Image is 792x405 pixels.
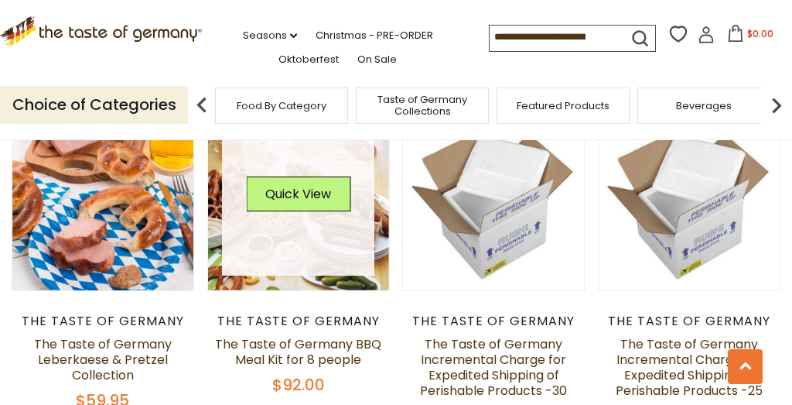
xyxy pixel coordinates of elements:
img: The Taste of Germany Leberkaese & Pretzel Collection [12,109,193,290]
span: $92.00 [272,374,325,396]
div: The Taste of Germany [12,314,194,329]
button: Quick View [246,177,350,211]
a: Beverages [676,100,732,112]
a: The Taste of Germany Incremental Charge for Expedited Shipping of Perishable Products -25 [616,335,763,400]
a: The Taste of Germany BBQ Meal Kit for 8 people [215,335,381,369]
a: The Taste of Germany Incremental Charge for Expedited Shipping of Perishable Products -30 [420,335,567,400]
img: The Taste of Germany BBQ Meal Kit for 8 people [208,109,389,290]
a: The Taste of Germany Leberkaese & Pretzel Collection [34,335,172,384]
div: The Taste of Germany [402,314,585,329]
img: The Taste of Germany Incremental Charge for Expedited Shipping of Perishable Products -25 [599,109,780,290]
button: $0.00 [718,25,783,48]
a: Christmas - PRE-ORDER [316,27,433,44]
a: Taste of Germany Collections [360,94,484,117]
a: On Sale [357,51,397,68]
img: The Taste of Germany Incremental Charge for Expedited Shipping of Perishable Products -30 [403,109,584,290]
a: Seasons [243,27,297,44]
a: Featured Products [517,100,609,112]
div: The Taste of Germany [598,314,780,329]
span: $0.00 [747,27,773,40]
a: Food By Category [237,100,326,112]
img: next arrow [761,90,792,121]
a: Oktoberfest [278,51,339,68]
img: previous arrow [186,90,217,121]
div: The Taste of Germany [207,314,390,329]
